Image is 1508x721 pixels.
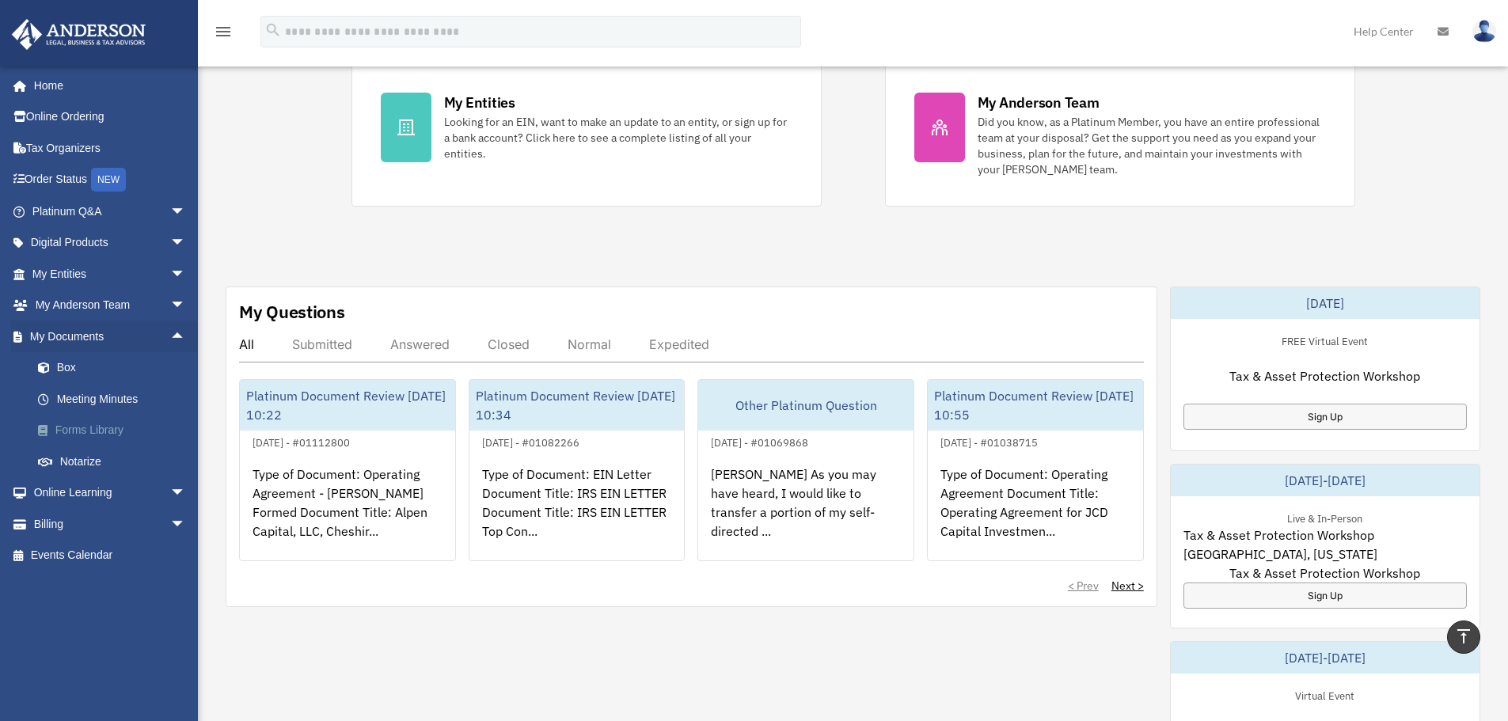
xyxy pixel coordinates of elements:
div: Platinum Document Review [DATE] 10:34 [469,380,685,431]
span: arrow_drop_down [170,477,202,510]
div: NEW [91,168,126,192]
div: [DATE] [1171,287,1480,319]
div: [DATE] - #01069868 [698,433,821,450]
div: Platinum Document Review [DATE] 10:22 [240,380,455,431]
span: arrow_drop_down [170,258,202,290]
div: My Anderson Team [978,93,1100,112]
a: Tax Organizers [11,132,210,164]
span: arrow_drop_down [170,195,202,228]
div: Virtual Event [1282,686,1367,703]
a: My Entities Looking for an EIN, want to make an update to an entity, or sign up for a bank accoun... [351,63,822,207]
a: Platinum Document Review [DATE] 10:55[DATE] - #01038715Type of Document: Operating Agreement Docu... [927,379,1144,561]
div: My Questions [239,300,345,324]
div: Type of Document: EIN Letter Document Title: IRS EIN LETTER Document Title: IRS EIN LETTER Top Co... [469,452,685,575]
a: My Anderson Teamarrow_drop_down [11,290,210,321]
a: Sign Up [1183,404,1467,430]
div: Other Platinum Question [698,380,914,431]
i: vertical_align_top [1454,627,1473,646]
a: Home [11,70,202,101]
span: arrow_drop_down [170,508,202,541]
a: Online Learningarrow_drop_down [11,477,210,509]
a: vertical_align_top [1447,620,1480,654]
a: My Entitiesarrow_drop_down [11,258,210,290]
a: My Anderson Team Did you know, as a Platinum Member, you have an entire professional team at your... [885,63,1355,207]
a: menu [214,28,233,41]
a: Order StatusNEW [11,164,210,196]
a: Box [22,352,210,384]
a: Platinum Document Review [DATE] 10:22[DATE] - #01112800Type of Document: Operating Agreement - [P... [239,379,456,561]
img: Anderson Advisors Platinum Portal [7,19,150,50]
div: Type of Document: Operating Agreement Document Title: Operating Agreement for JCD Capital Investm... [928,452,1143,575]
div: [DATE] - #01112800 [240,433,363,450]
div: Normal [568,336,611,352]
span: Tax & Asset Protection Workshop [1229,564,1420,582]
div: Did you know, as a Platinum Member, you have an entire professional team at your disposal? Get th... [978,114,1326,177]
div: [DATE] - #01038715 [928,433,1050,450]
a: Other Platinum Question[DATE] - #01069868[PERSON_NAME] As you may have heard, I would like to tra... [697,379,914,561]
a: Next > [1111,578,1144,594]
div: Closed [488,336,530,352]
a: Online Ordering [11,101,210,133]
div: Submitted [292,336,352,352]
a: Events Calendar [11,540,210,571]
span: Tax & Asset Protection Workshop [1229,366,1420,385]
a: Platinum Q&Aarrow_drop_down [11,195,210,227]
a: Platinum Document Review [DATE] 10:34[DATE] - #01082266Type of Document: EIN Letter Document Titl... [469,379,686,561]
a: Sign Up [1183,582,1467,609]
a: My Documentsarrow_drop_up [11,321,210,352]
div: All [239,336,254,352]
div: FREE Virtual Event [1269,332,1381,348]
div: My Entities [444,93,515,112]
div: Expedited [649,336,709,352]
div: Answered [390,336,450,352]
i: menu [214,22,233,41]
a: Notarize [22,446,210,477]
div: Looking for an EIN, want to make an update to an entity, or sign up for a bank account? Click her... [444,114,792,161]
div: Type of Document: Operating Agreement - [PERSON_NAME] Formed Document Title: Alpen Capital, LLC, ... [240,452,455,575]
a: Billingarrow_drop_down [11,508,210,540]
div: [DATE]-[DATE] [1171,642,1480,674]
a: Meeting Minutes [22,383,210,415]
div: [DATE] - #01082266 [469,433,592,450]
div: Live & In-Person [1274,509,1375,526]
i: search [264,21,282,39]
div: [PERSON_NAME] As you may have heard, I would like to transfer a portion of my self-directed ... [698,452,914,575]
div: [DATE]-[DATE] [1171,465,1480,496]
div: Platinum Document Review [DATE] 10:55 [928,380,1143,431]
span: arrow_drop_down [170,290,202,322]
a: Forms Library [22,415,210,446]
span: arrow_drop_up [170,321,202,353]
img: User Pic [1472,20,1496,43]
span: Tax & Asset Protection Workshop [GEOGRAPHIC_DATA], [US_STATE] [1183,526,1467,564]
a: Digital Productsarrow_drop_down [11,227,210,259]
span: arrow_drop_down [170,227,202,260]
